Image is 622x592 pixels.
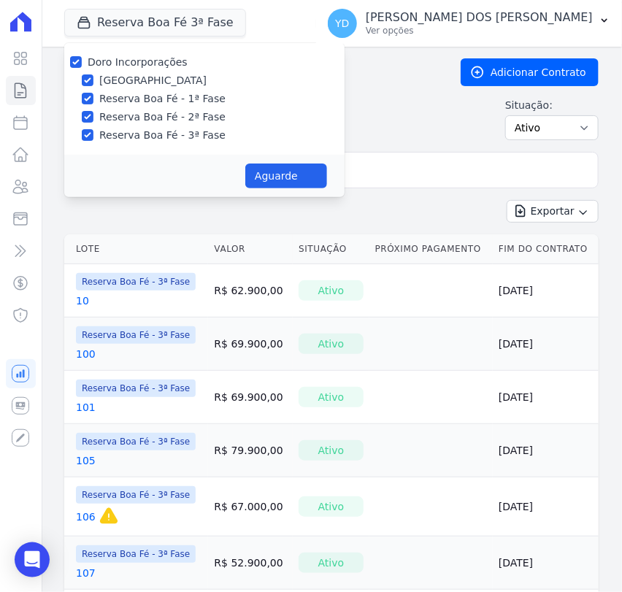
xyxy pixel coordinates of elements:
[76,273,196,291] span: Reserva Boa Fé - 3ª Fase
[208,234,293,264] th: Valor
[76,293,89,308] a: 10
[76,326,196,344] span: Reserva Boa Fé - 3ª Fase
[76,545,196,563] span: Reserva Boa Fé - 3ª Fase
[99,73,207,88] label: [GEOGRAPHIC_DATA]
[493,424,599,477] td: [DATE]
[493,234,599,264] th: Fim do Contrato
[493,371,599,424] td: [DATE]
[299,280,363,301] div: Ativo
[76,486,196,504] span: Reserva Boa Fé - 3ª Fase
[293,234,369,264] th: Situação
[493,318,599,371] td: [DATE]
[208,371,293,424] td: R$ 69.900,00
[505,98,599,112] label: Situação:
[15,542,50,577] div: Open Intercom Messenger
[208,477,293,537] td: R$ 67.000,00
[99,128,226,143] label: Reserva Boa Fé - 3ª Fase
[369,234,493,264] th: Próximo Pagamento
[461,58,599,86] a: Adicionar Contrato
[208,264,293,318] td: R$ 62.900,00
[208,424,293,477] td: R$ 79.900,00
[76,433,196,450] span: Reserva Boa Fé - 3ª Fase
[64,9,246,36] button: Reserva Boa Fé 3ª Fase
[64,234,208,264] th: Lote
[299,334,363,354] div: Ativo
[76,347,96,361] a: 100
[493,264,599,318] td: [DATE]
[493,477,599,537] td: [DATE]
[335,18,349,28] span: YD
[76,510,96,524] a: 106
[366,10,593,25] p: [PERSON_NAME] DOS [PERSON_NAME]
[299,553,363,573] div: Ativo
[88,56,188,68] label: Doro Incorporações
[316,3,622,44] button: YD [PERSON_NAME] DOS [PERSON_NAME] Ver opções
[208,537,293,590] td: R$ 52.900,00
[208,318,293,371] td: R$ 69.900,00
[245,164,327,188] button: Aguarde
[299,387,363,407] div: Ativo
[76,566,96,580] a: 107
[99,109,226,125] label: Reserva Boa Fé - 2ª Fase
[76,380,196,397] span: Reserva Boa Fé - 3ª Fase
[99,91,226,107] label: Reserva Boa Fé - 1ª Fase
[299,440,363,461] div: Ativo
[76,400,96,415] a: 101
[493,537,599,590] td: [DATE]
[299,496,363,517] div: Ativo
[507,200,599,223] button: Exportar
[366,25,593,36] p: Ver opções
[76,453,96,468] a: 105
